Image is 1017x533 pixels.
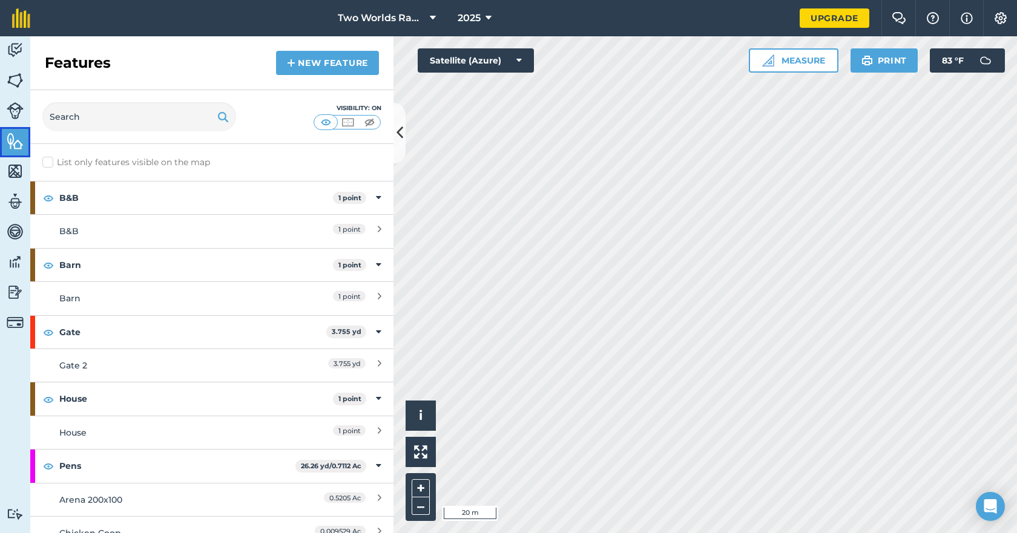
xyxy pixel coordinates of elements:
[30,450,393,482] div: Pens26.26 yd/0.7112 Ac
[42,156,210,169] label: List only features visible on the map
[851,48,918,73] button: Print
[59,292,274,305] div: Barn
[412,497,430,515] button: –
[30,249,393,281] div: Barn1 point
[7,162,24,180] img: svg+xml;base64,PHN2ZyB4bWxucz0iaHR0cDovL3d3dy53My5vcmcvMjAwMC9zdmciIHdpZHRoPSI1NiIgaGVpZ2h0PSI2MC...
[762,54,774,67] img: Ruler icon
[338,194,361,202] strong: 1 point
[59,249,333,281] strong: Barn
[217,110,229,124] img: svg+xml;base64,PHN2ZyB4bWxucz0iaHR0cDovL3d3dy53My5vcmcvMjAwMC9zdmciIHdpZHRoPSIxOSIgaGVpZ2h0PSIyNC...
[976,492,1005,521] div: Open Intercom Messenger
[30,348,393,382] a: Gate 23.755 yd
[7,71,24,90] img: svg+xml;base64,PHN2ZyB4bWxucz0iaHR0cDovL3d3dy53My5vcmcvMjAwMC9zdmciIHdpZHRoPSI1NiIgaGVpZ2h0PSI2MC...
[861,53,873,68] img: svg+xml;base64,PHN2ZyB4bWxucz0iaHR0cDovL3d3dy53My5vcmcvMjAwMC9zdmciIHdpZHRoPSIxOSIgaGVpZ2h0PSIyNC...
[7,314,24,331] img: svg+xml;base64,PD94bWwgdmVyc2lvbj0iMS4wIiBlbmNvZGluZz0idXRmLTgiPz4KPCEtLSBHZW5lcmF0b3I6IEFkb2JlIE...
[419,408,423,423] span: i
[30,416,393,449] a: House1 point
[318,116,334,128] img: svg+xml;base64,PHN2ZyB4bWxucz0iaHR0cDovL3d3dy53My5vcmcvMjAwMC9zdmciIHdpZHRoPSI1MCIgaGVpZ2h0PSI0MC...
[59,493,274,506] div: Arena 200x100
[973,48,998,73] img: svg+xml;base64,PD94bWwgdmVyc2lvbj0iMS4wIiBlbmNvZGluZz0idXRmLTgiPz4KPCEtLSBHZW5lcmF0b3I6IEFkb2JlIE...
[362,116,377,128] img: svg+xml;base64,PHN2ZyB4bWxucz0iaHR0cDovL3d3dy53My5vcmcvMjAwMC9zdmciIHdpZHRoPSI1MCIgaGVpZ2h0PSI0MC...
[43,325,54,339] img: svg+xml;base64,PHN2ZyB4bWxucz0iaHR0cDovL3d3dy53My5vcmcvMjAwMC9zdmciIHdpZHRoPSIxOCIgaGVpZ2h0PSIyNC...
[338,394,361,403] strong: 1 point
[30,181,393,214] div: B&B1 point
[458,11,481,25] span: 2025
[333,425,366,436] span: 1 point
[942,48,964,73] span: 83 ° F
[926,12,940,24] img: A question mark icon
[30,214,393,247] a: B&B1 point
[800,8,869,28] a: Upgrade
[45,53,111,73] h2: Features
[43,392,54,407] img: svg+xml;base64,PHN2ZyB4bWxucz0iaHR0cDovL3d3dy53My5vcmcvMjAwMC9zdmciIHdpZHRoPSIxOCIgaGVpZ2h0PSIyNC...
[993,12,1008,24] img: A cog icon
[749,48,838,73] button: Measure
[406,401,436,431] button: i
[30,316,393,348] div: Gate3.755 yd
[7,132,24,150] img: svg+xml;base64,PHN2ZyB4bWxucz0iaHR0cDovL3d3dy53My5vcmcvMjAwMC9zdmciIHdpZHRoPSI1NiIgaGVpZ2h0PSI2MC...
[59,450,295,482] strong: Pens
[30,281,393,315] a: Barn1 point
[414,445,427,459] img: Four arrows, one pointing top left, one top right, one bottom right and the last bottom left
[30,483,393,516] a: Arena 200x1000.5205 Ac
[59,181,333,214] strong: B&B
[338,261,361,269] strong: 1 point
[892,12,906,24] img: Two speech bubbles overlapping with the left bubble in the forefront
[333,291,366,301] span: 1 point
[418,48,534,73] button: Satellite (Azure)
[287,56,295,70] img: svg+xml;base64,PHN2ZyB4bWxucz0iaHR0cDovL3d3dy53My5vcmcvMjAwMC9zdmciIHdpZHRoPSIxNCIgaGVpZ2h0PSIyNC...
[59,426,274,439] div: House
[30,382,393,415] div: House1 point
[59,382,333,415] strong: House
[332,327,361,336] strong: 3.755 yd
[59,359,274,372] div: Gate 2
[340,116,355,128] img: svg+xml;base64,PHN2ZyB4bWxucz0iaHR0cDovL3d3dy53My5vcmcvMjAwMC9zdmciIHdpZHRoPSI1MCIgaGVpZ2h0PSI0MC...
[333,224,366,234] span: 1 point
[7,283,24,301] img: svg+xml;base64,PD94bWwgdmVyc2lvbj0iMS4wIiBlbmNvZGluZz0idXRmLTgiPz4KPCEtLSBHZW5lcmF0b3I6IEFkb2JlIE...
[7,223,24,241] img: svg+xml;base64,PD94bWwgdmVyc2lvbj0iMS4wIiBlbmNvZGluZz0idXRmLTgiPz4KPCEtLSBHZW5lcmF0b3I6IEFkb2JlIE...
[43,258,54,272] img: svg+xml;base64,PHN2ZyB4bWxucz0iaHR0cDovL3d3dy53My5vcmcvMjAwMC9zdmciIHdpZHRoPSIxOCIgaGVpZ2h0PSIyNC...
[961,11,973,25] img: svg+xml;base64,PHN2ZyB4bWxucz0iaHR0cDovL3d3dy53My5vcmcvMjAwMC9zdmciIHdpZHRoPSIxNyIgaGVpZ2h0PSIxNy...
[59,316,326,348] strong: Gate
[301,462,361,470] strong: 26.26 yd / 0.7112 Ac
[7,253,24,271] img: svg+xml;base64,PD94bWwgdmVyc2lvbj0iMS4wIiBlbmNvZGluZz0idXRmLTgiPz4KPCEtLSBHZW5lcmF0b3I6IEFkb2JlIE...
[43,459,54,473] img: svg+xml;base64,PHN2ZyB4bWxucz0iaHR0cDovL3d3dy53My5vcmcvMjAwMC9zdmciIHdpZHRoPSIxOCIgaGVpZ2h0PSIyNC...
[328,358,366,368] span: 3.755 yd
[42,102,236,131] input: Search
[324,492,366,503] span: 0.5205 Ac
[7,102,24,119] img: svg+xml;base64,PD94bWwgdmVyc2lvbj0iMS4wIiBlbmNvZGluZz0idXRmLTgiPz4KPCEtLSBHZW5lcmF0b3I6IEFkb2JlIE...
[314,103,381,113] div: Visibility: On
[412,479,430,497] button: +
[43,191,54,205] img: svg+xml;base64,PHN2ZyB4bWxucz0iaHR0cDovL3d3dy53My5vcmcvMjAwMC9zdmciIHdpZHRoPSIxOCIgaGVpZ2h0PSIyNC...
[276,51,379,75] a: New feature
[59,224,274,238] div: B&B
[7,192,24,211] img: svg+xml;base64,PD94bWwgdmVyc2lvbj0iMS4wIiBlbmNvZGluZz0idXRmLTgiPz4KPCEtLSBHZW5lcmF0b3I6IEFkb2JlIE...
[930,48,1005,73] button: 83 °F
[338,11,425,25] span: Two Worlds Ranch
[7,41,24,59] img: svg+xml;base64,PD94bWwgdmVyc2lvbj0iMS4wIiBlbmNvZGluZz0idXRmLTgiPz4KPCEtLSBHZW5lcmF0b3I6IEFkb2JlIE...
[7,508,24,520] img: svg+xml;base64,PD94bWwgdmVyc2lvbj0iMS4wIiBlbmNvZGluZz0idXRmLTgiPz4KPCEtLSBHZW5lcmF0b3I6IEFkb2JlIE...
[12,8,30,28] img: fieldmargin Logo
